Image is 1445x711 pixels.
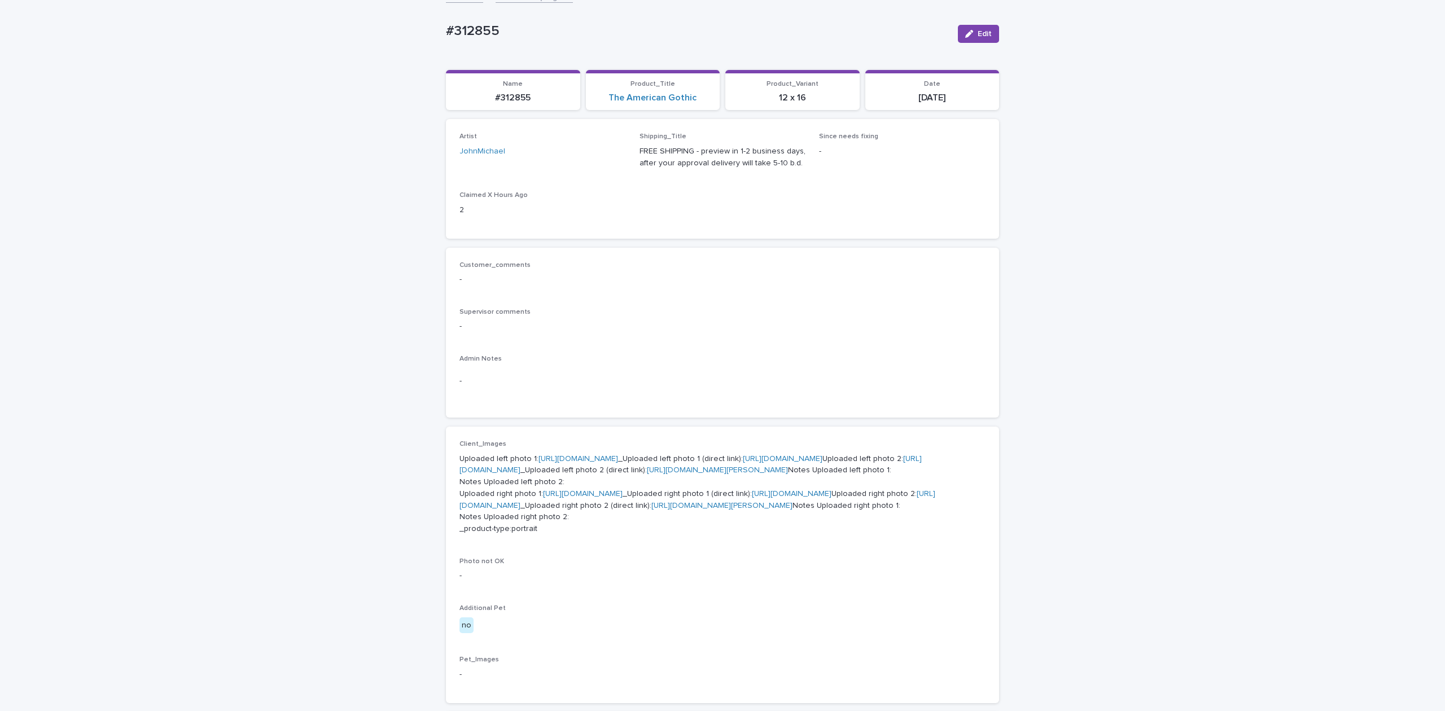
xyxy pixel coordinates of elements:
span: Shipping_Title [640,133,686,140]
div: no [459,617,474,634]
span: Name [503,81,523,87]
span: Additional Pet [459,605,506,612]
p: 2 [459,204,626,216]
span: Pet_Images [459,656,499,663]
p: FREE SHIPPING - preview in 1-2 business days, after your approval delivery will take 5-10 b.d. [640,146,806,169]
a: The American Gothic [608,93,697,103]
p: Uploaded left photo 1: _Uploaded left photo 1 (direct link): Uploaded left photo 2: _Uploaded lef... [459,453,986,536]
p: [DATE] [872,93,993,103]
span: Artist [459,133,477,140]
p: - [459,669,986,681]
span: Customer_comments [459,262,531,269]
a: [URL][DOMAIN_NAME] [743,455,822,463]
a: [URL][DOMAIN_NAME] [752,490,831,498]
a: [URL][DOMAIN_NAME] [538,455,618,463]
a: [URL][DOMAIN_NAME] [543,490,623,498]
span: Date [924,81,940,87]
p: - [459,375,986,387]
span: Product_Variant [767,81,818,87]
a: [URL][DOMAIN_NAME][PERSON_NAME] [647,466,788,474]
p: - [459,321,986,332]
span: Product_Title [630,81,675,87]
button: Edit [958,25,999,43]
span: Admin Notes [459,355,502,362]
a: [URL][DOMAIN_NAME] [459,490,935,510]
span: Edit [978,30,992,38]
p: - [819,146,986,157]
a: JohnMichael [459,146,505,157]
span: Photo not OK [459,558,504,565]
span: Client_Images [459,441,506,447]
p: - [459,274,986,286]
span: Claimed X Hours Ago [459,192,528,199]
span: Since needs fixing [819,133,878,140]
a: [URL][DOMAIN_NAME][PERSON_NAME] [651,502,792,510]
span: Supervisor comments [459,309,531,315]
p: - [459,570,986,582]
p: 12 x 16 [732,93,853,103]
p: #312855 [446,23,949,39]
p: #312855 [453,93,573,103]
